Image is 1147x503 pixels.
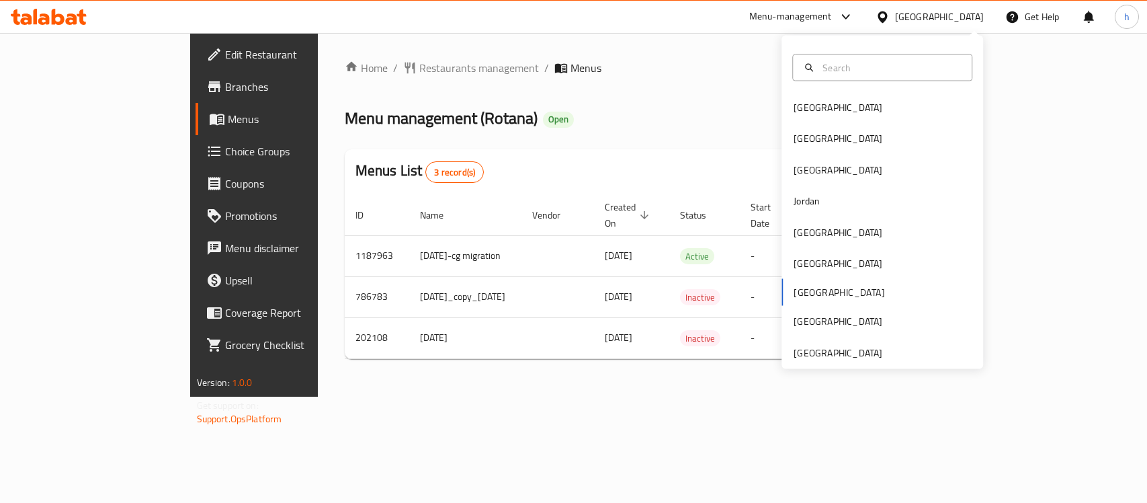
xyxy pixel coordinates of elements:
[680,207,724,223] span: Status
[605,329,632,346] span: [DATE]
[225,240,371,256] span: Menu disclaimer
[196,71,382,103] a: Branches
[419,60,539,76] span: Restaurants management
[794,162,882,177] div: [GEOGRAPHIC_DATA]
[196,232,382,264] a: Menu disclaimer
[228,111,371,127] span: Menus
[197,410,282,428] a: Support.OpsPlatform
[680,330,720,346] div: Inactive
[196,38,382,71] a: Edit Restaurant
[605,247,632,264] span: [DATE]
[680,289,720,305] div: Inactive
[794,194,820,208] div: Jordan
[420,207,461,223] span: Name
[345,60,931,76] nav: breadcrumb
[393,60,398,76] li: /
[740,317,804,358] td: -
[751,199,788,231] span: Start Date
[532,207,578,223] span: Vendor
[225,337,371,353] span: Grocery Checklist
[225,143,371,159] span: Choice Groups
[1124,9,1130,24] span: h
[345,103,538,133] span: Menu management ( Rotana )
[794,256,882,271] div: [GEOGRAPHIC_DATA]
[895,9,984,24] div: [GEOGRAPHIC_DATA]
[680,249,714,264] span: Active
[225,272,371,288] span: Upsell
[544,60,549,76] li: /
[425,161,484,183] div: Total records count
[196,103,382,135] a: Menus
[196,200,382,232] a: Promotions
[680,248,714,264] div: Active
[197,397,259,414] span: Get support on:
[740,235,804,276] td: -
[680,331,720,346] span: Inactive
[794,131,882,146] div: [GEOGRAPHIC_DATA]
[355,161,484,183] h2: Menus List
[605,199,653,231] span: Created On
[680,290,720,305] span: Inactive
[225,208,371,224] span: Promotions
[225,79,371,95] span: Branches
[196,167,382,200] a: Coupons
[225,46,371,63] span: Edit Restaurant
[794,314,882,329] div: [GEOGRAPHIC_DATA]
[543,112,574,128] div: Open
[196,264,382,297] a: Upsell
[197,374,230,391] span: Version:
[409,235,521,276] td: [DATE]-cg migration
[345,195,1024,359] table: enhanced table
[426,166,483,179] span: 3 record(s)
[817,60,964,75] input: Search
[409,276,521,317] td: [DATE]_copy_[DATE]
[225,305,371,321] span: Coverage Report
[794,225,882,239] div: [GEOGRAPHIC_DATA]
[749,9,832,25] div: Menu-management
[570,60,601,76] span: Menus
[543,114,574,125] span: Open
[409,317,521,358] td: [DATE]
[232,374,253,391] span: 1.0.0
[794,345,882,360] div: [GEOGRAPHIC_DATA]
[196,329,382,361] a: Grocery Checklist
[225,176,371,192] span: Coupons
[794,100,882,115] div: [GEOGRAPHIC_DATA]
[196,297,382,329] a: Coverage Report
[196,135,382,167] a: Choice Groups
[355,207,381,223] span: ID
[403,60,539,76] a: Restaurants management
[740,276,804,317] td: -
[605,288,632,305] span: [DATE]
